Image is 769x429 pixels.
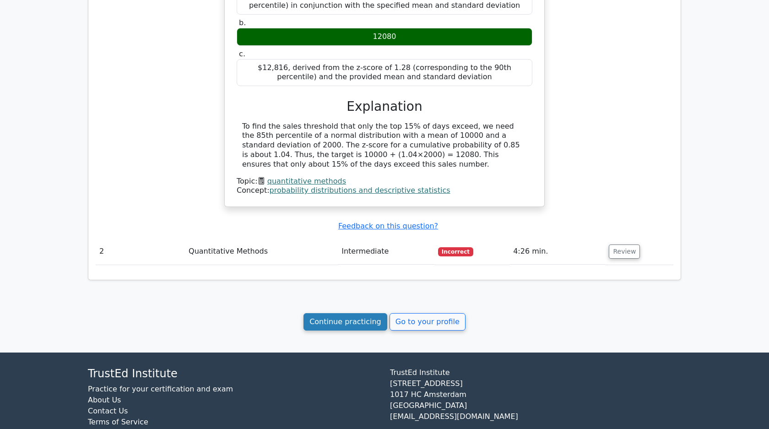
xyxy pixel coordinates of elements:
[303,313,387,331] a: Continue practicing
[88,407,128,415] a: Contact Us
[390,313,466,331] a: Go to your profile
[96,239,185,265] td: 2
[242,122,527,169] div: To find the sales threshold that only the top 15% of days exceed, we need the 85th percentile of ...
[237,28,532,46] div: 12080
[509,239,605,265] td: 4:26 min.
[242,99,527,114] h3: Explanation
[88,396,121,404] a: About Us
[438,247,473,256] span: Incorrect
[338,239,434,265] td: Intermediate
[185,239,338,265] td: Quantitative Methods
[88,418,148,426] a: Terms of Service
[338,222,438,230] a: Feedback on this question?
[267,177,346,185] a: quantitative methods
[88,385,233,393] a: Practice for your certification and exam
[88,367,379,380] h4: TrustEd Institute
[237,177,532,186] div: Topic:
[237,186,532,195] div: Concept:
[239,18,246,27] span: b.
[609,244,640,259] button: Review
[270,186,450,195] a: probability distributions and descriptive statistics
[237,59,532,87] div: $12,816, derived from the z-score of 1.28 (corresponding to the 90th percentile) and the provided...
[239,49,245,58] span: c.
